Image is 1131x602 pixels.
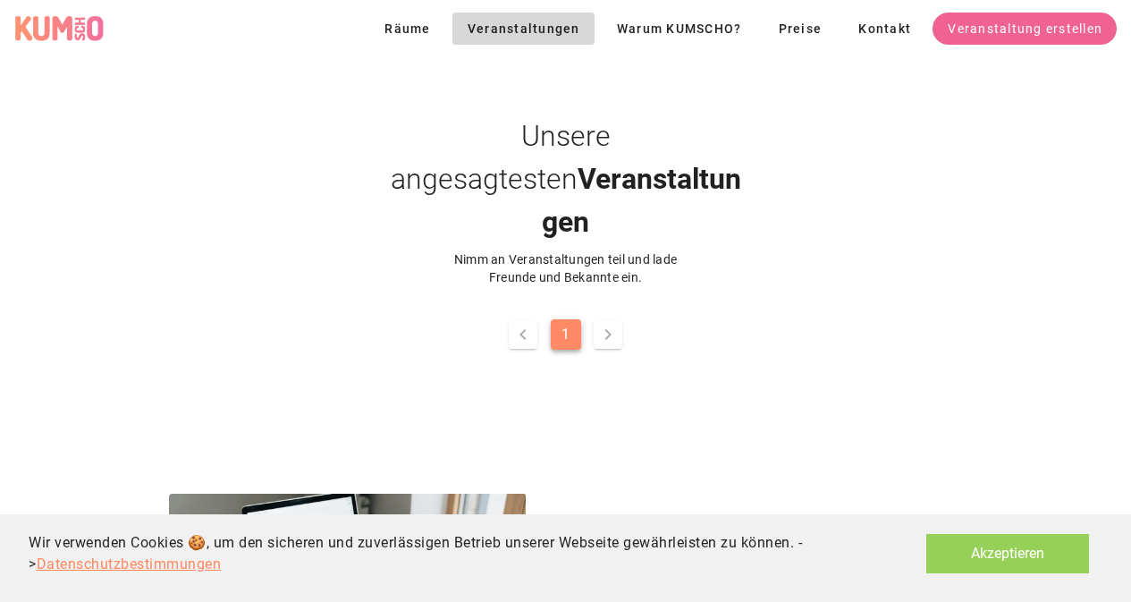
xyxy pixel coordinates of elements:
button: Current Page, Page 1 [551,319,581,350]
a: Preise [763,13,836,45]
button: Akzeptieren [926,534,1089,573]
a: Datenschutzbestimmungen [37,555,222,572]
span: Veranstaltung erstellen [947,21,1102,36]
span: Veranstaltungen [467,21,580,36]
span: Kontakt [857,21,911,36]
a: Räume [369,19,452,36]
div: KUMSCHO Logo [14,15,104,42]
span: Preise [777,21,822,36]
div: Wir verwenden Cookies 🍪, um den sicheren und zuverlässigen Betrieb unserer Webseite gewährleisten... [29,532,913,575]
span: Räume [384,21,431,36]
div: Nimm an Veranstaltungen teil und lade Freunde und Bekannte ein. [432,250,700,286]
a: KUMSCHO Logo [14,15,111,42]
nav: Pagination Navigation [14,315,1117,354]
a: Veranstaltung erstellen [933,13,1117,45]
a: Warum KUMSCHO? [602,13,756,45]
span: Warum KUMSCHO? [616,21,742,36]
button: Räume [369,13,445,45]
a: Veranstaltungen [452,13,595,45]
h1: Veranstaltungen [387,114,745,243]
a: Kontakt [843,13,925,45]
